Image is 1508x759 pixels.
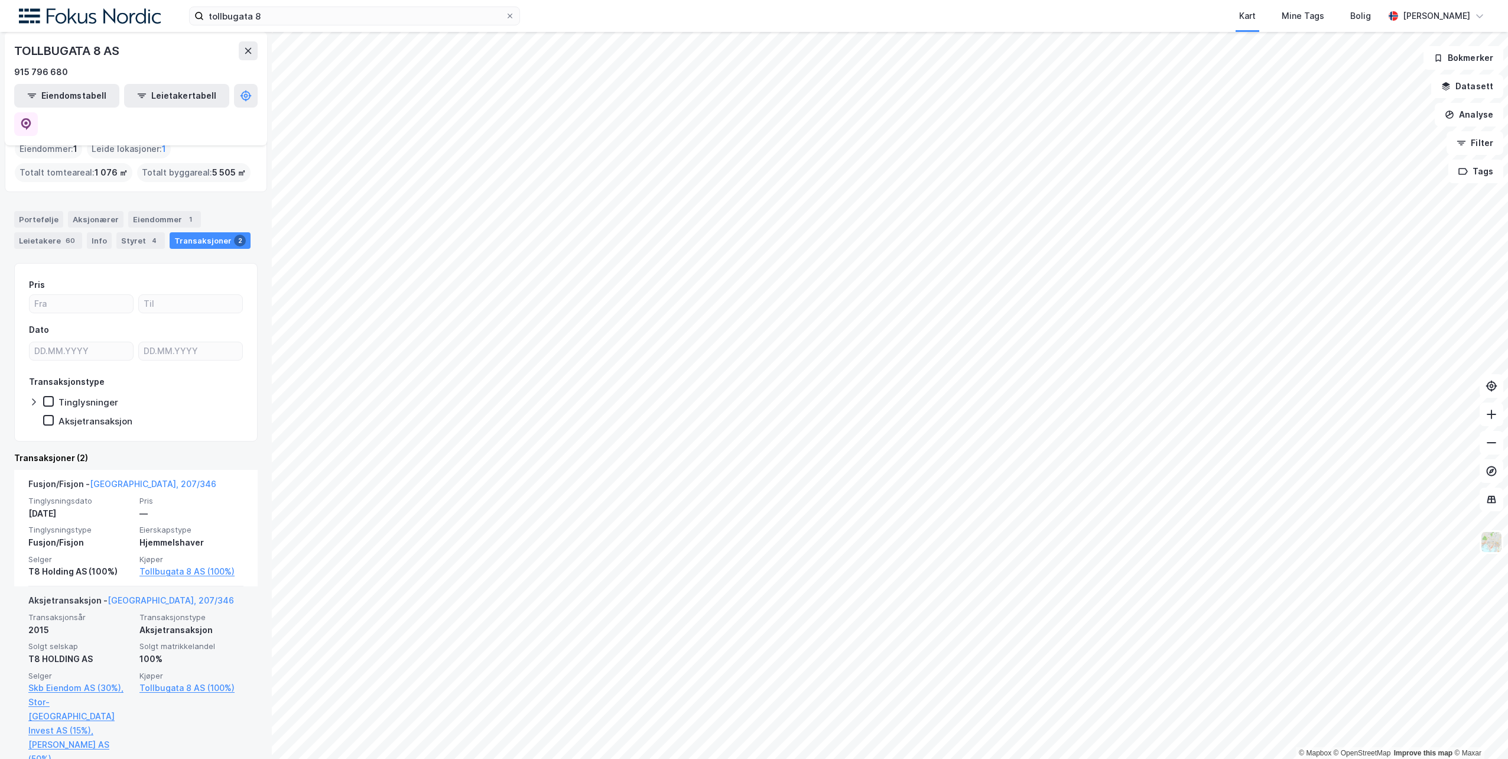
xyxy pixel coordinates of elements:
[28,695,132,738] a: Stor-[GEOGRAPHIC_DATA] Invest AS (15%),
[28,671,132,681] span: Selger
[14,211,63,228] div: Portefølje
[28,477,216,496] div: Fusjon/Fisjon -
[212,166,246,180] span: 5 505 ㎡
[28,681,132,695] a: Skb Eiendom AS (30%),
[1282,9,1324,23] div: Mine Tags
[1334,749,1391,757] a: OpenStreetMap
[204,7,505,25] input: Søk på adresse, matrikkel, gårdeiere, leietakere eller personer
[28,623,132,637] div: 2015
[30,295,133,313] input: Fra
[19,8,161,24] img: fokus-nordic-logo.8a93422641609758e4ac.png
[139,623,243,637] div: Aksjetransaksjon
[1431,74,1503,98] button: Datasett
[14,451,258,465] div: Transaksjoner (2)
[139,507,243,521] div: —
[139,496,243,506] span: Pris
[139,554,243,565] span: Kjøper
[137,163,251,182] div: Totalt byggareal :
[139,536,243,550] div: Hjemmelshaver
[14,232,82,249] div: Leietakere
[139,671,243,681] span: Kjøper
[1350,9,1371,23] div: Bolig
[28,496,132,506] span: Tinglysningsdato
[90,479,216,489] a: [GEOGRAPHIC_DATA], 207/346
[29,278,45,292] div: Pris
[1299,749,1331,757] a: Mapbox
[1403,9,1470,23] div: [PERSON_NAME]
[28,565,132,579] div: T8 Holding AS (100%)
[1480,531,1503,553] img: Z
[15,140,82,158] div: Eiendommer :
[58,397,118,408] div: Tinglysninger
[73,142,77,156] span: 1
[139,681,243,695] a: Tollbugata 8 AS (100%)
[28,525,132,535] span: Tinglysningstype
[95,166,128,180] span: 1 076 ㎡
[1449,702,1508,759] div: Kontrollprogram for chat
[139,652,243,666] div: 100%
[108,595,234,605] a: [GEOGRAPHIC_DATA], 207/346
[139,612,243,622] span: Transaksjonstype
[116,232,165,249] div: Styret
[28,536,132,550] div: Fusjon/Fisjon
[14,65,68,79] div: 915 796 680
[28,652,132,666] div: T8 HOLDING AS
[1239,9,1256,23] div: Kart
[68,211,123,228] div: Aksjonærer
[28,641,132,651] span: Solgt selskap
[139,525,243,535] span: Eierskapstype
[139,342,242,360] input: DD.MM.YYYY
[1435,103,1503,126] button: Analyse
[128,211,201,228] div: Eiendommer
[28,507,132,521] div: [DATE]
[28,593,234,612] div: Aksjetransaksjon -
[184,213,196,225] div: 1
[15,163,132,182] div: Totalt tomteareal :
[148,235,160,246] div: 4
[63,235,77,246] div: 60
[87,140,171,158] div: Leide lokasjoner :
[1423,46,1503,70] button: Bokmerker
[29,375,105,389] div: Transaksjonstype
[124,84,229,108] button: Leietakertabell
[234,235,246,246] div: 2
[14,84,119,108] button: Eiendomstabell
[170,232,251,249] div: Transaksjoner
[29,323,49,337] div: Dato
[1449,702,1508,759] iframe: Chat Widget
[28,612,132,622] span: Transaksjonsår
[28,554,132,565] span: Selger
[1447,131,1503,155] button: Filter
[58,416,132,427] div: Aksjetransaksjon
[30,342,133,360] input: DD.MM.YYYY
[162,142,166,156] span: 1
[139,565,243,579] a: Tollbugata 8 AS (100%)
[139,641,243,651] span: Solgt matrikkelandel
[139,295,242,313] input: Til
[1448,160,1503,183] button: Tags
[14,41,122,60] div: TOLLBUGATA 8 AS
[1394,749,1452,757] a: Improve this map
[87,232,112,249] div: Info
